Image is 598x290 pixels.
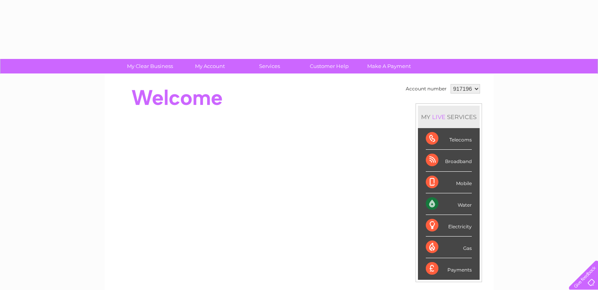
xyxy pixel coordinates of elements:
[426,193,472,215] div: Water
[297,59,362,73] a: Customer Help
[426,258,472,279] div: Payments
[431,113,447,121] div: LIVE
[118,59,182,73] a: My Clear Business
[426,172,472,193] div: Mobile
[237,59,302,73] a: Services
[418,106,480,128] div: MY SERVICES
[404,82,449,95] td: Account number
[177,59,242,73] a: My Account
[426,215,472,237] div: Electricity
[426,237,472,258] div: Gas
[426,128,472,150] div: Telecoms
[426,150,472,171] div: Broadband
[357,59,421,73] a: Make A Payment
